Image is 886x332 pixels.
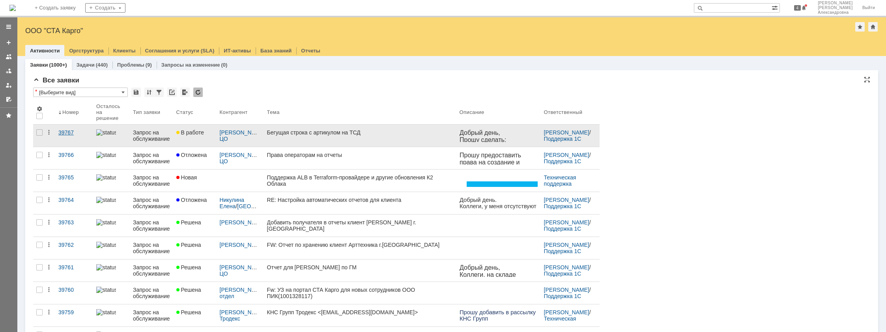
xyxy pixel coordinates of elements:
div: Действия [46,129,52,136]
a: Заявки [30,62,48,68]
a: [PERSON_NAME] [544,242,589,248]
a: RE: Настройка автоматических отчетов для клиента [264,192,456,214]
span: Документация — [7,316,54,323]
span: .[DOMAIN_NAME] [13,310,60,316]
span: Расширенный поиск [772,4,779,11]
span: el [21,206,26,213]
span: в репозитории [25,303,65,310]
span: . [20,185,21,191]
a: [EMAIL_ADDRESS][DOMAIN_NAME] [16,38,67,50]
span: Решена [176,242,201,248]
div: 39759 [58,309,90,315]
img: email_k2_logo.png [7,7,89,36]
a: statusbar-100 (1).png [93,214,130,237]
font: — указать, какие SSL-сертификаты серверов нужно использовать; [7,231,89,256]
div: Действия [46,174,52,181]
a: Соглашения и услуги (SLA) [145,48,215,54]
a: Мои заявки [2,79,15,91]
a: Техническая поддержка [544,315,578,328]
div: (0) [221,62,227,68]
th: Контрагент [217,100,264,125]
span: Сот. тел.: [PHONE_NUMBER] [5,260,57,273]
a: Запрос на обслуживание [130,214,173,237]
div: / [544,152,597,164]
div: На всю страницу [864,76,870,83]
div: Бегущая строка с артикулом на ТСД [267,129,453,136]
span: [PERSON_NAME] [5,214,52,220]
div: Ответственный [544,109,583,115]
a: Отчет для [PERSON_NAME] по ГМ [264,259,456,282]
img: statusbar-100 (1).png [96,287,116,293]
a: IT отдел [220,287,273,299]
span: 7797447 [50,283,73,289]
div: (9) [146,62,152,68]
a: Поддержка 1С [544,203,581,209]
span: stacargo [45,88,69,94]
div: Действия [46,219,52,226]
a: 39767 [55,125,93,147]
a: [EMAIL_ADDRESS][DOMAIN_NAME] [16,95,67,107]
a: [EMAIL_ADDRESS][DOMAIN_NAME] [16,151,67,164]
a: Заявки на командах [2,50,15,63]
img: statusbar-100 (1).png [96,219,116,226]
span: Эл. почта : [5,280,32,293]
a: в официальном реестре Terraform [7,316,97,332]
span: С уважением, [5,207,42,213]
a: statusbar-100 (1).png [93,192,130,214]
div: Поддержка ALB в Terraform-провайдере и другие обновления К2 Облака [267,174,453,187]
font: — автоматизировать развёртывание балансировщиков, обработчиков и целевых групп; [7,177,102,202]
span: . [14,77,16,83]
a: [PERSON_NAME] [544,287,589,293]
span: Настройки [36,106,43,112]
a: FW: Отчет по хранению клиент Арттехника г.[GEOGRAPHIC_DATA] [264,237,456,259]
th: Осталось на решение [93,100,130,125]
span: ОП г. [GEOGRAPHIC_DATA] [5,233,65,246]
a: Fw: УЗ на портал СТА Карго для новых сотрудников ООО ПИК(1001328117) [264,282,456,304]
span: 4 [794,5,801,11]
div: Запрос на обслуживание [133,174,170,187]
span: . [19,115,21,121]
a: [EMAIL_ADDRESS][DOMAIN_NAME] [16,76,67,88]
a: Поддержка 1С [544,270,581,277]
font: Изменения в Terraform-провайдере [7,88,85,106]
div: Номер [62,109,79,115]
a: statusbar-100 (1).png [93,147,130,169]
li: [PERSON_NAME] [16,69,78,88]
span: el [21,185,26,191]
a: [GEOGRAPHIC_DATA] ЦО [220,264,326,277]
a: statusbar-100 (1).png [93,282,130,304]
div: (1000+) [49,62,67,68]
div: / [544,264,597,277]
a: [EMAIL_ADDRESS][DOMAIN_NAME] [16,114,67,126]
th: Номер [55,100,93,125]
div: Права операторам на отчеты [267,152,453,158]
div: Отчет для [PERSON_NAME] по ГМ [267,264,453,270]
span: и [56,325,59,332]
div: Сортировка... [144,88,154,97]
span: . [17,186,19,192]
div: / [220,197,261,209]
a: Активности [30,48,60,54]
span: . [47,77,49,83]
span: ru [5,129,10,135]
span: ООО «СТА Карго» [5,227,55,233]
img: statusbar-100 (1).png [96,197,116,203]
a: Решена [173,304,217,326]
a: 39762 [55,237,93,259]
div: Действия [46,152,52,158]
a: Оргструктура [69,48,103,54]
span: Отложена [176,197,207,203]
span: ru [5,116,10,123]
font: Собрали дайджест свежих обновлений в нашем облаке. [7,63,88,79]
a: Запрос на обслуживание [130,170,173,192]
div: 39764 [58,197,90,203]
th: Ответственный [541,100,600,125]
div: Скопировать ссылку на список [167,88,177,97]
a: Поддержка 1С [544,226,581,232]
li: [PERSON_NAME] <[EMAIL_ADDRESS][DOMAIN_NAME]> [16,183,78,202]
div: Обновлять список [193,88,203,97]
a: [PERSON_NAME] [220,309,265,315]
div: / [220,309,261,322]
a: Задачи [77,62,95,68]
a: Поддержка 1С [544,158,581,164]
